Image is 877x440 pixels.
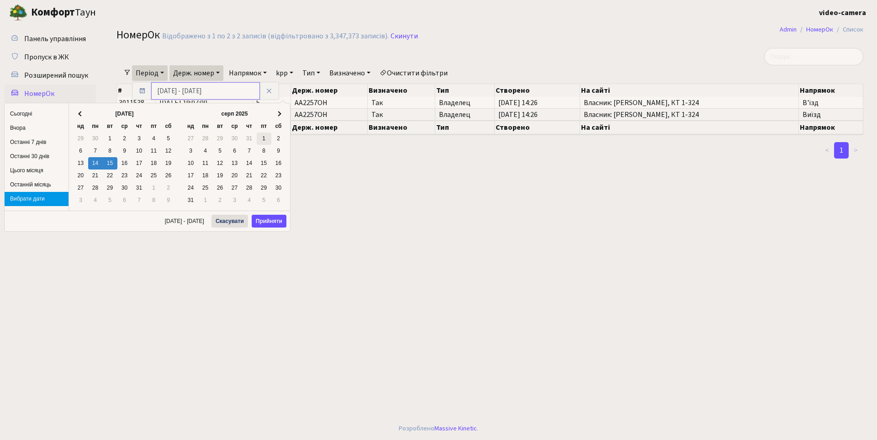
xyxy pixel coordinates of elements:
[213,133,227,145] td: 29
[132,194,147,207] td: 7
[271,145,286,157] td: 9
[147,182,161,194] td: 1
[5,48,96,66] a: Пропуск в ЖК
[117,145,132,157] td: 9
[213,170,227,182] td: 19
[242,145,257,157] td: 7
[161,194,176,207] td: 9
[103,170,117,182] td: 22
[117,194,132,207] td: 6
[213,194,227,207] td: 2
[834,142,849,159] a: 1
[580,84,799,97] th: На сайті
[5,121,69,135] li: Вчора
[132,145,147,157] td: 10
[257,157,271,170] td: 15
[391,32,418,41] a: Скинути
[225,65,270,81] a: Напрямок
[88,133,103,145] td: 30
[242,133,257,145] td: 31
[147,157,161,170] td: 18
[213,145,227,157] td: 5
[119,98,144,108] span: 3011538
[368,121,435,134] th: Визначено
[132,133,147,145] td: 3
[198,194,213,207] td: 1
[161,170,176,182] td: 26
[498,111,576,118] span: [DATE] 14:26
[498,99,576,106] span: [DATE] 14:26
[103,194,117,207] td: 5
[184,120,198,133] th: нд
[162,32,389,41] div: Відображено з 1 по 2 з 2 записів (відфільтровано з 3,347,373 записів).
[213,120,227,133] th: вт
[198,182,213,194] td: 25
[291,121,368,134] th: Держ. номер
[161,145,176,157] td: 12
[161,157,176,170] td: 19
[257,170,271,182] td: 22
[88,170,103,182] td: 21
[291,84,368,97] th: Держ. номер
[242,194,257,207] td: 4
[161,133,176,145] td: 5
[5,107,69,121] li: Сьогодні
[213,182,227,194] td: 26
[799,121,863,134] th: Напрямок
[376,65,451,81] a: Очистити фільтри
[227,133,242,145] td: 30
[227,182,242,194] td: 27
[147,145,161,157] td: 11
[24,34,86,44] span: Панель управління
[580,121,799,134] th: На сайті
[132,182,147,194] td: 31
[114,5,137,20] button: Переключити навігацію
[242,120,257,133] th: чт
[271,170,286,182] td: 23
[117,120,132,133] th: ср
[132,170,147,182] td: 24
[74,157,88,170] td: 13
[371,111,431,118] span: Так
[88,182,103,194] td: 28
[257,120,271,133] th: пт
[227,157,242,170] td: 13
[24,89,54,99] span: НомерОк
[252,215,286,228] button: Прийняти
[271,120,286,133] th: сб
[5,30,96,48] a: Панель управління
[161,182,176,194] td: 2
[165,218,208,224] span: [DATE] - [DATE]
[242,157,257,170] td: 14
[103,182,117,194] td: 29
[766,20,877,39] nav: breadcrumb
[5,135,69,149] li: Останні 7 днів
[584,111,795,118] span: Власник: [PERSON_NAME], КТ 1-324
[103,157,117,170] td: 15
[161,120,176,133] th: сб
[147,133,161,145] td: 4
[184,133,198,145] td: 27
[803,99,859,106] span: В'їзд
[271,182,286,194] td: 30
[368,84,435,97] th: Визначено
[5,164,69,178] li: Цього місяця
[24,52,69,62] span: Пропуск в ЖК
[74,170,88,182] td: 20
[88,108,161,120] th: [DATE]
[227,194,242,207] td: 3
[74,194,88,207] td: 3
[184,182,198,194] td: 24
[833,25,863,35] li: Список
[132,157,147,170] td: 17
[439,99,491,106] span: Владелец
[117,84,156,97] th: #
[5,149,69,164] li: Останні 30 днів
[295,110,328,120] span: AA2257OH
[74,145,88,157] td: 6
[5,66,96,85] a: Розширений пошук
[169,65,223,81] a: Держ. номер
[371,99,431,106] span: Так
[198,157,213,170] td: 11
[271,133,286,145] td: 2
